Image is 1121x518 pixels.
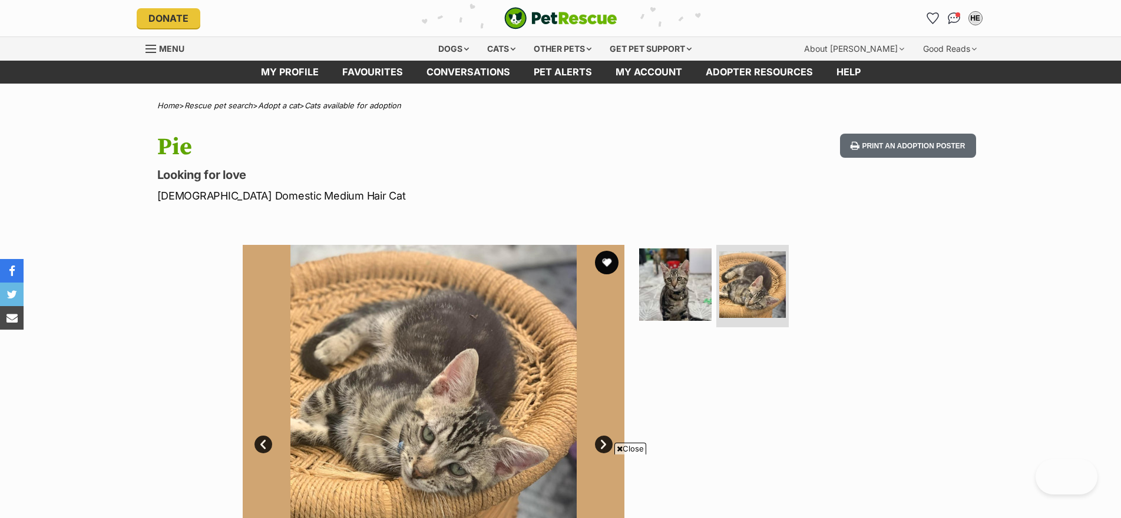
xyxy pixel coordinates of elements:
div: HE [970,12,981,24]
a: Cats available for adoption [305,101,401,110]
div: Good Reads [915,37,985,61]
span: Close [614,443,646,454]
a: My profile [249,61,330,84]
div: Dogs [430,37,477,61]
iframe: Advertisement [346,459,775,512]
a: conversations [415,61,522,84]
a: PetRescue [504,7,617,29]
ul: Account quick links [924,9,985,28]
a: My account [604,61,694,84]
a: Next [595,436,613,453]
a: Pet alerts [522,61,604,84]
iframe: Help Scout Beacon - Open [1036,459,1097,494]
img: Photo of Pie [639,248,712,321]
a: Help [825,61,872,84]
div: Cats [479,37,524,61]
div: About [PERSON_NAME] [796,37,912,61]
span: Menu [159,44,184,54]
button: Print an adoption poster [840,134,975,158]
p: [DEMOGRAPHIC_DATA] Domestic Medium Hair Cat [157,188,656,204]
p: Looking for love [157,167,656,183]
a: Donate [137,8,200,28]
a: Prev [254,436,272,453]
a: Menu [146,37,193,58]
a: Favourites [924,9,943,28]
img: Photo of Pie [719,251,786,318]
a: Favourites [330,61,415,84]
div: Other pets [525,37,600,61]
a: Rescue pet search [184,101,253,110]
img: logo-cat-932fe2b9b8326f06289b0f2fb663e598f794de774fb13d1741a6617ecf9a85b4.svg [504,7,617,29]
h1: Pie [157,134,656,161]
a: Adopt a cat [258,101,299,110]
div: > > > [128,101,994,110]
a: Home [157,101,179,110]
button: favourite [595,251,619,274]
a: Conversations [945,9,964,28]
a: Adopter resources [694,61,825,84]
img: chat-41dd97257d64d25036548639549fe6c8038ab92f7586957e7f3b1b290dea8141.svg [948,12,960,24]
button: My account [966,9,985,28]
div: Get pet support [601,37,700,61]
